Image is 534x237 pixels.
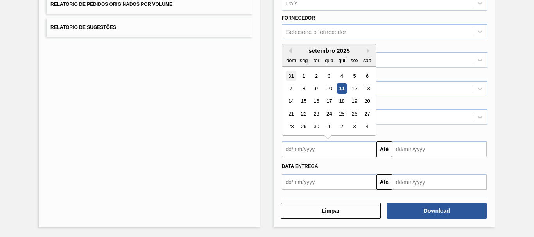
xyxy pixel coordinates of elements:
[349,109,360,119] div: Choose sexta-feira, 26 de setembro de 2025
[362,55,372,66] div: sab
[336,55,347,66] div: qui
[324,121,334,132] div: Choose quarta-feira, 1 de outubro de 2025
[324,109,334,119] div: Choose quarta-feira, 24 de setembro de 2025
[298,121,309,132] div: Choose segunda-feira, 29 de setembro de 2025
[298,55,309,66] div: seg
[286,55,296,66] div: dom
[285,69,373,133] div: month 2025-09
[286,109,296,119] div: Choose domingo, 21 de setembro de 2025
[282,15,315,21] label: Fornecedor
[298,96,309,107] div: Choose segunda-feira, 15 de setembro de 2025
[324,71,334,81] div: Choose quarta-feira, 3 de setembro de 2025
[349,71,360,81] div: Choose sexta-feira, 5 de setembro de 2025
[282,164,318,169] span: Data entrega
[349,96,360,107] div: Choose sexta-feira, 19 de setembro de 2025
[286,29,346,35] div: Selecione o fornecedor
[324,83,334,94] div: Choose quarta-feira, 10 de setembro de 2025
[392,174,487,190] input: dd/mm/yyyy
[367,48,372,53] button: Next Month
[286,121,296,132] div: Choose domingo, 28 de setembro de 2025
[286,71,296,81] div: Choose domingo, 31 de agosto de 2025
[336,109,347,119] div: Choose quinta-feira, 25 de setembro de 2025
[362,96,372,107] div: Choose sábado, 20 de setembro de 2025
[336,96,347,107] div: Choose quinta-feira, 18 de setembro de 2025
[362,71,372,81] div: Choose sábado, 6 de setembro de 2025
[282,141,376,157] input: dd/mm/yyyy
[349,83,360,94] div: Choose sexta-feira, 12 de setembro de 2025
[336,121,347,132] div: Choose quinta-feira, 2 de outubro de 2025
[311,109,321,119] div: Choose terça-feira, 23 de setembro de 2025
[362,83,372,94] div: Choose sábado, 13 de setembro de 2025
[392,141,487,157] input: dd/mm/yyyy
[286,96,296,107] div: Choose domingo, 14 de setembro de 2025
[311,121,321,132] div: Choose terça-feira, 30 de setembro de 2025
[281,203,381,219] button: Limpar
[349,121,360,132] div: Choose sexta-feira, 3 de outubro de 2025
[311,83,321,94] div: Choose terça-feira, 9 de setembro de 2025
[286,83,296,94] div: Choose domingo, 7 de setembro de 2025
[362,109,372,119] div: Choose sábado, 27 de setembro de 2025
[47,18,252,37] button: Relatório de Sugestões
[376,174,392,190] button: Até
[324,55,334,66] div: qua
[286,48,292,53] button: Previous Month
[324,96,334,107] div: Choose quarta-feira, 17 de setembro de 2025
[298,83,309,94] div: Choose segunda-feira, 8 de setembro de 2025
[311,71,321,81] div: Choose terça-feira, 2 de setembro de 2025
[336,71,347,81] div: Choose quinta-feira, 4 de setembro de 2025
[336,83,347,94] div: Choose quinta-feira, 11 de setembro de 2025
[298,71,309,81] div: Choose segunda-feira, 1 de setembro de 2025
[282,174,376,190] input: dd/mm/yyyy
[387,203,487,219] button: Download
[362,121,372,132] div: Choose sábado, 4 de outubro de 2025
[50,25,116,30] span: Relatório de Sugestões
[349,55,360,66] div: sex
[311,55,321,66] div: ter
[50,2,172,7] span: Relatório de Pedidos Originados por Volume
[282,47,376,54] div: setembro 2025
[298,109,309,119] div: Choose segunda-feira, 22 de setembro de 2025
[311,96,321,107] div: Choose terça-feira, 16 de setembro de 2025
[376,141,392,157] button: Até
